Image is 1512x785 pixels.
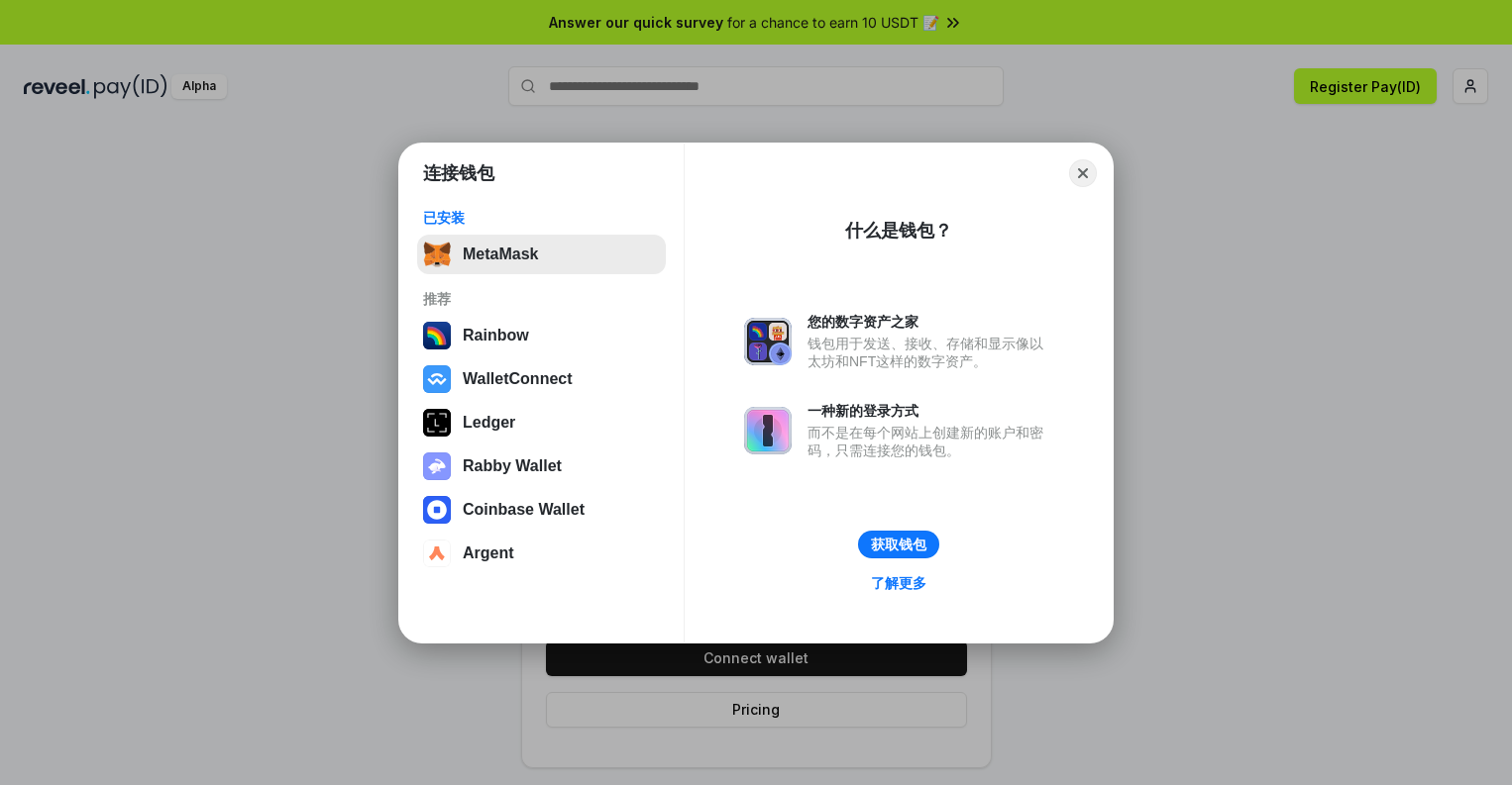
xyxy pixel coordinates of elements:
h1: 连接钱包 [423,161,494,185]
button: Ledger [417,403,666,442]
div: WalletConnect [463,370,573,388]
div: 什么是钱包？ [845,219,952,243]
button: Rabby Wallet [417,446,666,486]
div: Rabby Wallet [463,457,562,475]
div: 推荐 [423,290,660,308]
div: 了解更多 [871,574,926,592]
button: Coinbase Wallet [417,490,666,530]
div: 获取钱包 [871,536,926,553]
div: 已安装 [423,209,660,227]
div: 钱包用于发送、接收、存储和显示像以太坊和NFT这样的数字资产。 [808,335,1053,370]
button: Rainbow [417,316,666,355]
a: 了解更多 [859,570,938,596]
button: WalletConnect [417,359,666,399]
img: svg+xml,%3Csvg%20width%3D%2228%22%20height%3D%2228%22%20viewBox%3D%220%200%2028%2028%22%20fill%3D... [423,365,451,393]
div: Ledger [463,414,515,432]
div: 一种新的登录方式 [808,402,1053,420]
div: MetaMask [463,245,538,263]
div: 而不是在每个网站上创建新的账户和密码，只需连接您的钱包。 [808,424,1053,459]
img: svg+xml,%3Csvg%20xmlns%3D%22http%3A%2F%2Fwww.w3.org%2F2000%2Fsvg%22%20fill%3D%22none%22%20viewBox... [744,407,792,454]
img: svg+xml,%3Csvg%20xmlns%3D%22http%3A%2F%2Fwww.w3.org%2F2000%2Fsvg%22%20fill%3D%22none%22%20viewBox... [423,452,451,480]
div: Argent [463,544,514,562]
div: 您的数字资产之家 [808,313,1053,331]
img: svg+xml,%3Csvg%20width%3D%2228%22%20height%3D%2228%22%20viewBox%3D%220%200%2028%2028%22%20fill%3D... [423,496,451,524]
button: 获取钱包 [858,531,939,558]
button: Argent [417,534,666,573]
img: svg+xml,%3Csvg%20fill%3D%22none%22%20height%3D%2233%22%20viewBox%3D%220%200%2035%2033%22%20width%... [423,241,451,268]
div: Coinbase Wallet [463,501,585,519]
div: Rainbow [463,327,529,344]
img: svg+xml,%3Csvg%20width%3D%22120%22%20height%3D%22120%22%20viewBox%3D%220%200%20120%20120%22%20fil... [423,322,451,349]
img: svg+xml,%3Csvg%20xmlns%3D%22http%3A%2F%2Fwww.w3.org%2F2000%2Fsvg%22%20width%3D%2228%22%20height%3... [423,409,451,437]
img: svg+xml,%3Csvg%20xmlns%3D%22http%3A%2F%2Fwww.w3.org%2F2000%2Fsvg%22%20fill%3D%22none%22%20viewBox... [744,318,792,365]
button: Close [1069,159,1097,187]
img: svg+xml,%3Csvg%20width%3D%2228%22%20height%3D%2228%22%20viewBox%3D%220%200%2028%2028%22%20fill%3D... [423,540,451,567]
button: MetaMask [417,235,666,274]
